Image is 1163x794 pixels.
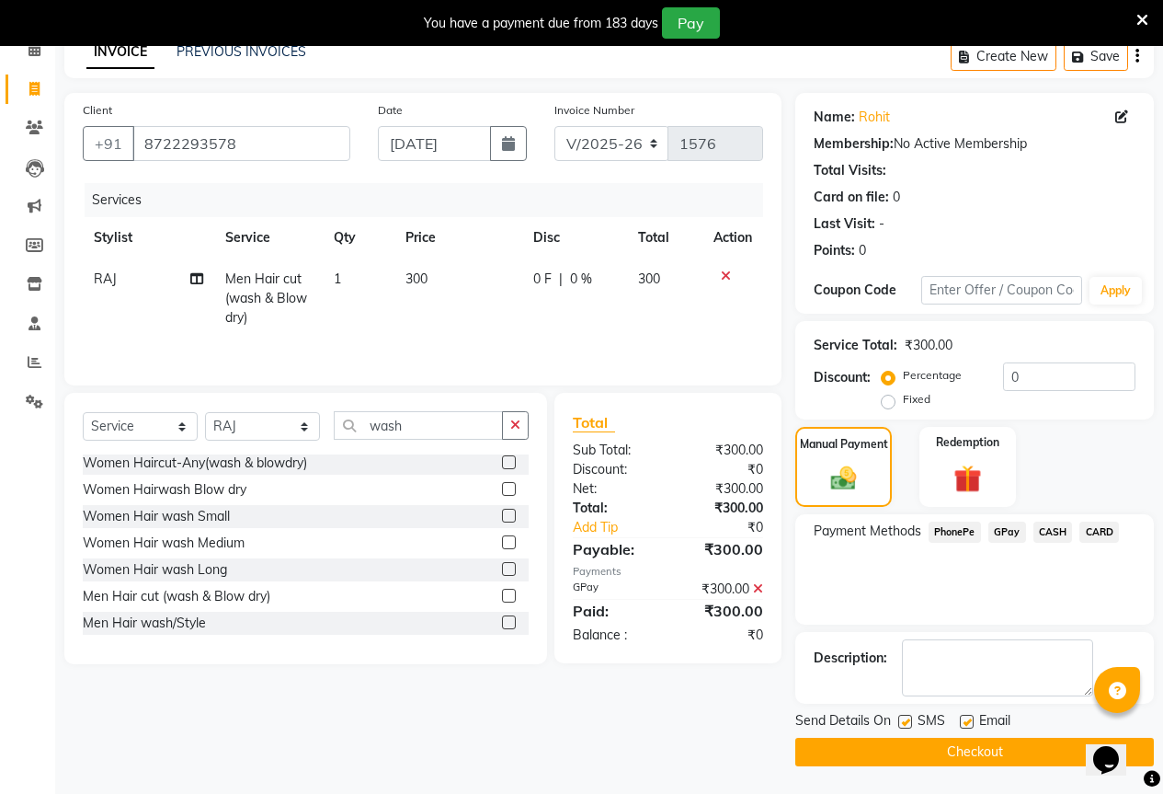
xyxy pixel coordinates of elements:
label: Invoice Number [554,102,634,119]
span: RAJ [94,270,117,287]
span: CASH [1033,522,1073,543]
label: Percentage [903,367,962,384]
a: INVOICE [86,36,154,69]
div: Name: [814,108,855,127]
div: Service Total: [814,336,897,355]
th: Service [214,217,322,259]
div: ₹300.00 [905,336,952,355]
div: Coupon Code [814,281,921,300]
span: Men Hair cut (wash & Blow dry) [225,270,307,326]
input: Enter Offer / Coupon Code [921,276,1082,305]
div: ₹0 [667,460,777,479]
div: Card on file: [814,188,889,207]
span: 1 [334,270,341,287]
span: SMS [918,711,945,734]
a: Rohit [859,108,890,127]
a: PREVIOUS INVOICES [177,43,306,60]
span: 0 % [570,270,592,289]
div: ₹300.00 [667,441,777,460]
img: _gift.svg [945,462,990,496]
div: Total Visits: [814,161,886,180]
label: Fixed [903,391,930,408]
div: ₹300.00 [667,479,777,499]
label: Redemption [936,434,999,451]
div: ₹300.00 [667,499,777,518]
div: 0 [893,188,900,207]
input: Search or Scan [334,411,503,440]
span: | [559,270,563,289]
div: Discount: [559,460,668,479]
div: Services [85,183,777,217]
div: Paid: [559,600,668,622]
input: Search by Name/Mobile/Email/Code [132,126,350,161]
span: CARD [1079,522,1119,543]
span: Email [979,711,1010,734]
button: Checkout [795,738,1154,766]
label: Manual Payment [800,436,888,453]
div: Women Hair wash Small [83,507,230,526]
th: Action [702,217,763,259]
div: 0 [859,241,866,260]
div: Membership: [814,134,894,154]
div: ₹300.00 [667,538,777,560]
button: Apply [1089,277,1142,305]
button: Pay [662,7,720,39]
span: Total [573,413,615,432]
th: Total [627,217,702,259]
div: Points: [814,241,855,260]
div: ₹300.00 [667,600,777,622]
div: Discount: [814,368,871,387]
img: _cash.svg [823,464,865,493]
div: You have a payment due from 183 days [424,14,658,33]
label: Client [83,102,112,119]
span: PhonePe [929,522,981,543]
th: Price [394,217,522,259]
iframe: chat widget [1086,720,1145,776]
button: Save [1064,42,1128,71]
a: Add Tip [559,518,686,537]
button: Create New [951,42,1056,71]
span: 300 [405,270,428,287]
div: Payments [573,564,763,580]
div: Men Hair cut (wash & Blow dry) [83,587,270,606]
span: Send Details On [795,711,891,734]
div: ₹300.00 [667,580,777,599]
span: Payment Methods [814,522,921,541]
div: Total: [559,499,668,518]
div: GPay [559,580,668,599]
div: ₹0 [686,518,777,537]
th: Disc [522,217,627,259]
div: Women Hair wash Long [83,560,227,580]
th: Stylist [83,217,214,259]
div: Women Hairwash Blow dry [83,480,246,500]
span: 300 [638,270,660,287]
button: +91 [83,126,134,161]
th: Qty [323,217,394,259]
div: Men Hair wash/Style [83,614,206,633]
div: Balance : [559,626,668,645]
div: - [879,214,884,234]
div: Women Hair wash Medium [83,534,245,553]
div: ₹0 [667,626,777,645]
label: Date [378,102,403,119]
div: Net: [559,479,668,499]
span: 0 F [533,270,552,289]
div: Sub Total: [559,441,668,460]
div: Last Visit: [814,214,875,234]
div: No Active Membership [814,134,1135,154]
div: Description: [814,649,887,668]
div: Payable: [559,538,668,560]
div: Women Haircut-Any(wash & blowdry) [83,454,307,473]
span: GPay [988,522,1026,543]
